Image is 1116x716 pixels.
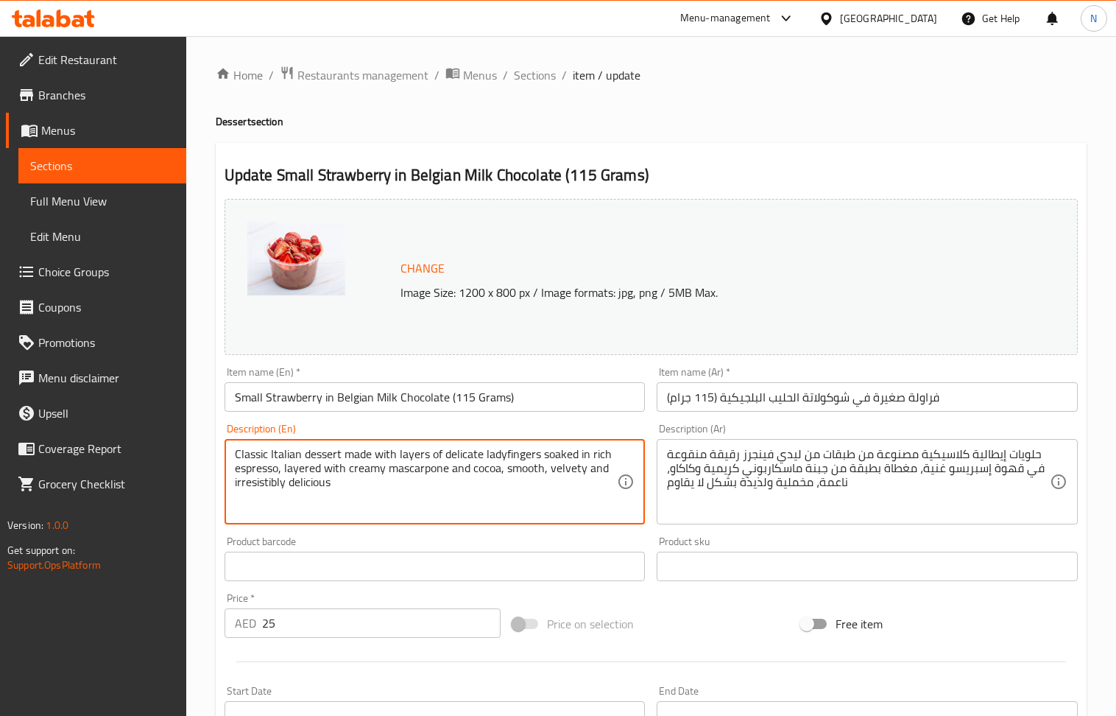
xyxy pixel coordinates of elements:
[235,447,618,517] textarea: Classic Italian dessert made with layers of delicate ladyfingers soaked in rich espresso, layered...
[225,382,646,412] input: Enter name En
[38,298,174,316] span: Coupons
[38,475,174,493] span: Grocery Checklist
[6,289,186,325] a: Coupons
[514,66,556,84] a: Sections
[30,157,174,175] span: Sections
[235,614,256,632] p: AED
[434,66,439,84] li: /
[395,253,451,284] button: Change
[46,516,68,535] span: 1.0.0
[216,114,1087,129] h4: Dessert section
[573,66,640,84] span: item / update
[38,404,174,422] span: Upsell
[38,86,174,104] span: Branches
[30,192,174,210] span: Full Menu View
[216,66,1087,85] nav: breadcrumb
[547,615,634,633] span: Price on selection
[6,396,186,431] a: Upsell
[445,66,497,85] a: Menus
[463,66,497,84] span: Menus
[247,222,345,295] img: mmw_638899187651576415
[38,440,174,457] span: Coverage Report
[6,431,186,466] a: Coverage Report
[6,466,186,502] a: Grocery Checklist
[7,555,101,575] a: Support.OpsPlatform
[18,148,186,183] a: Sections
[562,66,567,84] li: /
[6,113,186,148] a: Menus
[18,219,186,254] a: Edit Menu
[503,66,508,84] li: /
[30,228,174,245] span: Edit Menu
[657,382,1078,412] input: Enter name Ar
[225,552,646,581] input: Please enter product barcode
[262,608,501,638] input: Please enter price
[297,66,428,84] span: Restaurants management
[657,552,1078,581] input: Please enter product sku
[667,447,1050,517] textarea: حلويات إيطالية كلاسيكية مصنوعة من طبقات من ليدي فينجرز رقيقة منقوعة في قهوة إسبريسو غنية، مغطاة ب...
[6,77,186,113] a: Branches
[280,66,428,85] a: Restaurants management
[216,66,263,84] a: Home
[6,42,186,77] a: Edit Restaurant
[269,66,274,84] li: /
[395,284,1000,301] p: Image Size: 1200 x 800 px / Image formats: jpg, png / 5MB Max.
[6,325,186,360] a: Promotions
[225,164,1078,186] h2: Update Small Strawberry in Belgian Milk Chocolate (115 Grams)
[7,541,75,560] span: Get support on:
[38,334,174,351] span: Promotions
[38,263,174,281] span: Choice Groups
[18,183,186,219] a: Full Menu View
[38,51,174,69] span: Edit Restaurant
[400,258,445,279] span: Change
[6,254,186,289] a: Choice Groups
[6,360,186,396] a: Menu disclaimer
[680,10,771,27] div: Menu-management
[38,369,174,387] span: Menu disclaimer
[840,10,937,27] div: [GEOGRAPHIC_DATA]
[1090,10,1097,27] span: N
[7,516,43,535] span: Version:
[41,122,174,139] span: Menus
[836,615,883,633] span: Free item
